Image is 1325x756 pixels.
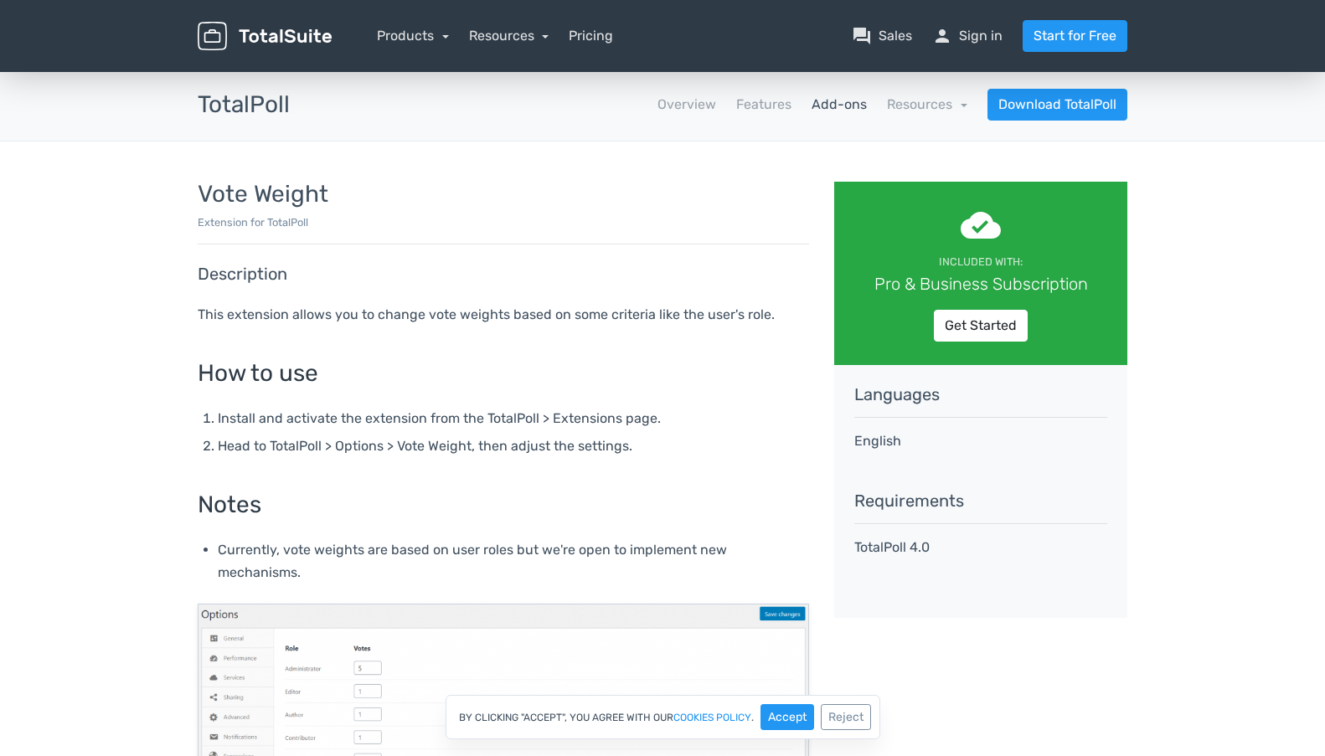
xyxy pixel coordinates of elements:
[198,182,809,208] h3: Vote Weight
[446,695,880,739] div: By clicking "Accept", you agree with our .
[934,310,1028,342] a: Get Started
[469,28,549,44] a: Resources
[854,491,1107,510] h5: Requirements
[987,89,1127,121] a: Download TotalPoll
[812,95,867,115] a: Add-ons
[821,704,871,730] button: Reject
[218,407,809,429] li: Install and activate the extension from the TotalPoll > Extensions page.
[198,492,809,518] h3: Notes
[736,95,791,115] a: Features
[673,712,751,723] a: cookies policy
[569,26,613,46] a: Pricing
[218,538,809,584] li: Currently, vote weights are based on user roles but we're open to implement new mechanisms.
[657,95,716,115] a: Overview
[939,255,1023,268] small: Included with:
[377,28,449,44] a: Products
[198,303,809,326] p: This extension allows you to change vote weights based on some criteria like the user's role.
[854,431,1107,451] p: English
[198,265,809,283] h5: Description
[1023,20,1127,52] a: Start for Free
[932,26,1003,46] a: personSign in
[887,96,967,112] a: Resources
[858,271,1104,296] div: Pro & Business Subscription
[198,361,809,387] h3: How to use
[932,26,952,46] span: person
[198,22,332,51] img: TotalSuite for WordPress
[218,435,809,457] li: Head to TotalPoll > Options > Vote Weight, then adjust the settings.
[961,205,1001,245] span: cloud_done
[852,26,872,46] span: question_answer
[854,385,1107,404] h5: languages
[854,537,1107,558] p: TotalPoll 4.0
[760,704,814,730] button: Accept
[198,214,809,230] p: Extension for TotalPoll
[852,26,912,46] a: question_answerSales
[198,92,290,118] h3: TotalPoll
